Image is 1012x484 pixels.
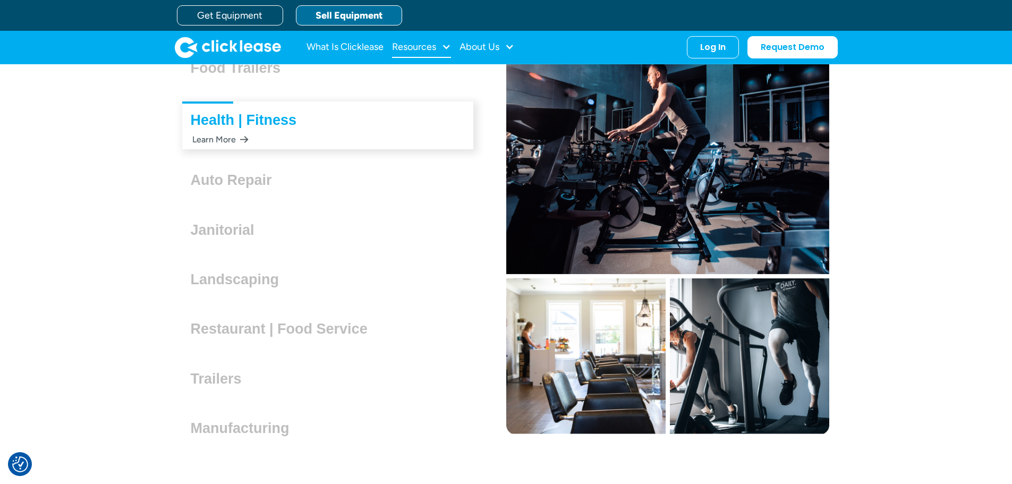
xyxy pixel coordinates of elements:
[191,60,290,76] h3: Food Trailers
[296,5,402,26] a: Sell Equipment
[392,37,451,58] div: Resources
[191,172,280,188] h3: Auto Repair
[307,37,384,58] a: What Is Clicklease
[175,37,281,58] img: Clicklease logo
[175,37,281,58] a: home
[700,42,726,53] div: Log In
[747,36,838,58] a: Request Demo
[191,222,263,238] h3: Janitorial
[191,112,305,128] h3: Health | Fitness
[191,371,250,387] h3: Trailers
[12,456,28,472] button: Consent Preferences
[12,456,28,472] img: Revisit consent button
[191,420,298,436] h3: Manufacturing
[460,37,514,58] div: About Us
[191,271,288,287] h3: Landscaping
[191,321,376,337] h3: Restaurant | Food Service
[177,5,283,26] a: Get Equipment
[191,129,249,150] div: Learn More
